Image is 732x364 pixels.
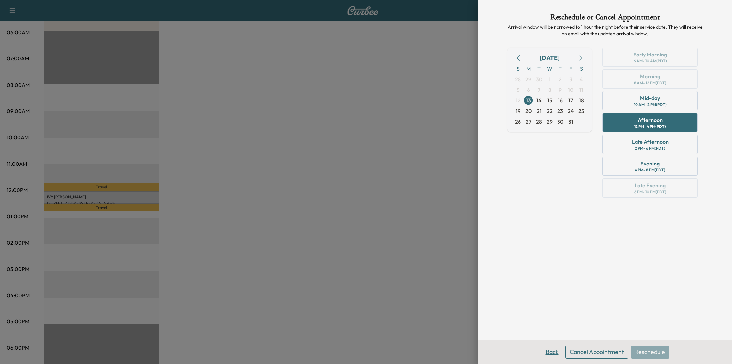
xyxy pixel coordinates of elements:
span: 30 [557,118,563,126]
button: Back [541,346,563,359]
span: 24 [568,107,574,115]
span: S [513,63,523,74]
span: 13 [526,96,531,104]
span: M [523,63,534,74]
span: 21 [537,107,542,115]
span: 19 [516,107,520,115]
span: 8 [548,86,551,94]
div: 4 PM - 8 PM (PDT) [635,167,665,173]
span: 26 [515,118,521,126]
span: 16 [558,96,563,104]
span: 30 [536,75,542,83]
span: 17 [568,96,573,104]
span: 29 [525,75,531,83]
span: 3 [569,75,572,83]
span: 25 [578,107,584,115]
span: 18 [579,96,584,104]
span: T [534,63,544,74]
span: 11 [579,86,583,94]
span: 15 [547,96,552,104]
span: T [555,63,565,74]
div: 12 PM - 4 PM (PDT) [634,124,666,129]
span: 5 [517,86,520,94]
h1: Reschedule or Cancel Appointment [507,13,703,24]
span: 10 [568,86,573,94]
span: 12 [516,96,520,104]
div: 10 AM - 2 PM (PDT) [634,102,667,107]
span: 7 [538,86,540,94]
span: 22 [547,107,553,115]
span: 28 [515,75,521,83]
div: Afternoon [638,116,663,124]
span: 23 [557,107,563,115]
span: 29 [547,118,553,126]
span: 6 [527,86,530,94]
span: 9 [559,86,562,94]
div: Evening [640,160,660,167]
span: 1 [549,75,551,83]
span: 14 [536,96,542,104]
p: Arrival window will be narrowed to 1 hour the night before their service date. They will receive ... [507,24,703,37]
div: [DATE] [540,54,559,63]
span: 28 [536,118,542,126]
span: 27 [526,118,531,126]
span: S [576,63,587,74]
span: W [544,63,555,74]
button: Cancel Appointment [565,346,628,359]
span: 2 [559,75,562,83]
span: 4 [580,75,583,83]
span: 31 [568,118,573,126]
span: 20 [525,107,532,115]
div: Late Afternoon [632,138,669,146]
span: F [565,63,576,74]
div: Mid-day [640,94,660,102]
div: 2 PM - 6 PM (PDT) [635,146,665,151]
